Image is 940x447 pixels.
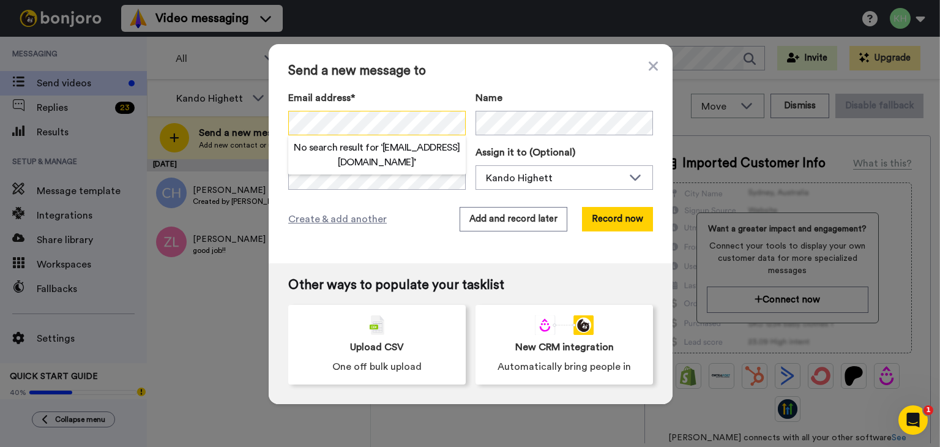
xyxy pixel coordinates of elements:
div: animation [535,315,594,335]
span: Create & add another [288,212,387,227]
span: One off bulk upload [332,359,422,374]
button: Add and record later [460,207,567,231]
span: Other ways to populate your tasklist [288,278,653,293]
span: Upload CSV [350,340,404,355]
span: Name [476,91,502,105]
button: Record now [582,207,653,231]
label: Assign it to (Optional) [476,145,653,160]
span: Automatically bring people in [498,359,631,374]
div: Kando Highett [486,171,623,186]
iframe: Intercom live chat [898,405,928,435]
img: csv-grey.png [370,315,384,335]
label: Email address* [288,91,466,105]
h2: No search result for ‘ [EMAIL_ADDRESS][DOMAIN_NAME] ’ [288,140,466,170]
span: New CRM integration [515,340,614,355]
span: Send a new message to [288,64,653,78]
span: 1 [923,405,933,415]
